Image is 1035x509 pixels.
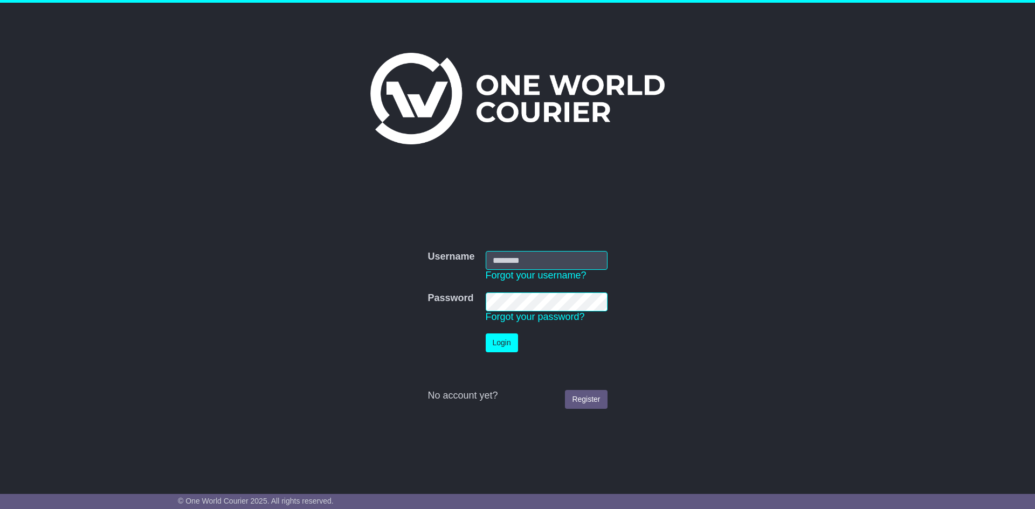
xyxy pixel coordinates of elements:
label: Password [427,292,473,304]
a: Forgot your username? [486,270,586,281]
div: No account yet? [427,390,607,402]
button: Login [486,333,518,352]
a: Forgot your password? [486,311,585,322]
span: © One World Courier 2025. All rights reserved. [178,497,334,505]
a: Register [565,390,607,409]
label: Username [427,251,474,263]
img: One World [370,53,665,144]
